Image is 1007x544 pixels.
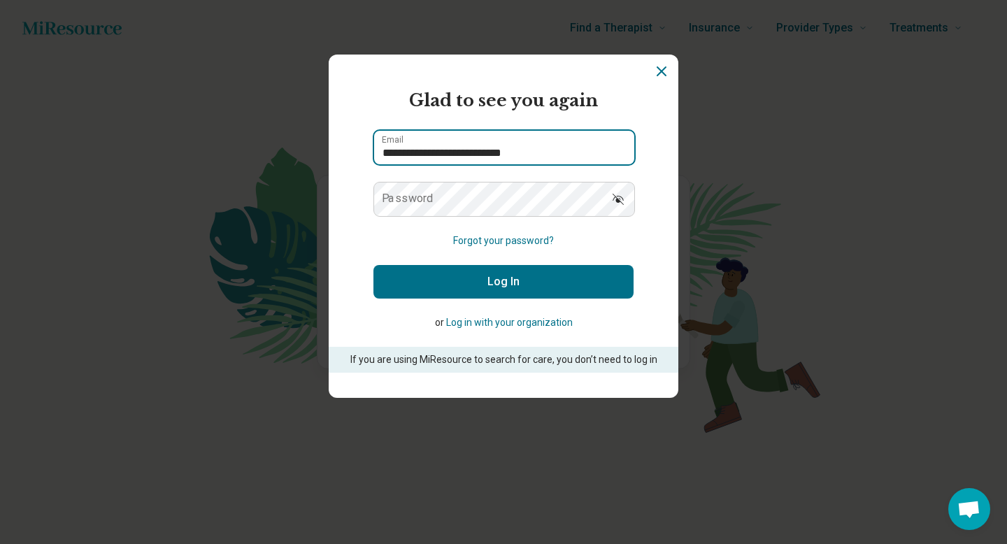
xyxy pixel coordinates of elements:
[373,265,634,299] button: Log In
[453,234,554,248] button: Forgot your password?
[329,55,678,398] section: Login Dialog
[603,182,634,215] button: Show password
[382,193,434,204] label: Password
[653,63,670,80] button: Dismiss
[373,88,634,113] h2: Glad to see you again
[382,136,403,144] label: Email
[373,315,634,330] p: or
[348,352,659,367] p: If you are using MiResource to search for care, you don’t need to log in
[446,315,573,330] button: Log in with your organization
